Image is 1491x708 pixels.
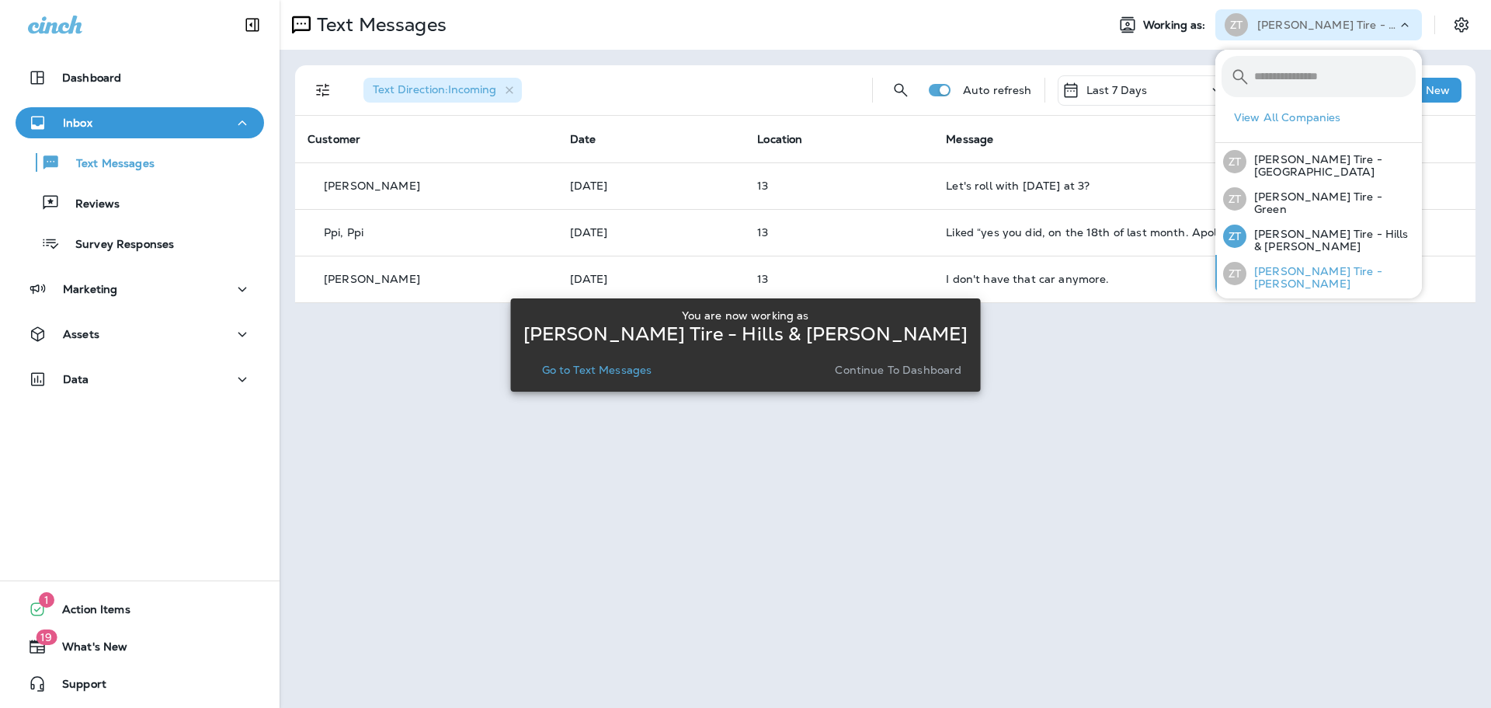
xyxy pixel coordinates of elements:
p: Last 7 Days [1086,84,1148,96]
p: Assets [63,328,99,340]
button: Dashboard [16,62,264,93]
div: Liked “yes you did, on the 18th of last month. Apologies for this, sometimes are text system is a... [946,226,1279,239]
p: Continue to Dashboard [835,364,961,376]
button: ZT[PERSON_NAME] Tire - [PERSON_NAME] [1215,255,1422,292]
button: Settings [1448,11,1475,39]
button: ZT[PERSON_NAME] Tire - [GEOGRAPHIC_DATA] [1215,143,1422,180]
p: [PERSON_NAME] Tire - [PERSON_NAME] [1246,265,1416,290]
div: ZT [1223,225,1246,248]
p: Data [63,373,89,385]
p: Reviews [60,197,120,212]
button: 19What's New [16,631,264,662]
span: Working as: [1143,19,1209,32]
button: Filters [308,75,339,106]
button: Inbox [16,107,264,138]
div: ZT [1225,13,1248,37]
p: Text Messages [311,13,447,37]
button: 1Action Items [16,594,264,625]
button: Collapse Sidebar [231,9,274,40]
span: 19 [36,630,57,645]
button: ZT[PERSON_NAME] Tire - Hills & [PERSON_NAME] [1215,218,1422,255]
button: ZT[PERSON_NAME] Tire - Green [1215,180,1422,218]
p: Marketing [63,283,117,295]
span: Text Direction : Incoming [373,82,496,96]
p: Text Messages [61,157,155,172]
p: You are now working as [682,309,808,322]
p: [PERSON_NAME] [324,273,420,285]
div: Text Direction:Incoming [363,78,522,103]
div: Let's roll with Friday at 3? [946,180,1279,192]
p: [PERSON_NAME] Tire - [GEOGRAPHIC_DATA] [1246,153,1416,178]
p: [PERSON_NAME] Tire - Green [1246,190,1416,215]
button: Marketing [16,274,264,305]
span: Support [47,678,106,696]
button: View All Companies [1228,106,1422,130]
p: Dashboard [62,71,121,84]
button: Text Messages [16,146,264,179]
button: Survey Responses [16,227,264,260]
span: 1 [39,592,54,608]
p: Ppi, Ppi [324,226,363,239]
p: Go to Text Messages [542,364,652,376]
div: ZT [1223,150,1246,173]
p: [PERSON_NAME] Tire - Hills & [PERSON_NAME] [1246,228,1416,253]
div: ZT [1223,262,1246,285]
p: [PERSON_NAME] Tire - Hills & [PERSON_NAME] [523,328,968,340]
p: [PERSON_NAME] Tire - Hills & [PERSON_NAME] [1257,19,1397,31]
button: Support [16,668,264,699]
p: Auto refresh [963,84,1032,96]
button: Continue to Dashboard [829,359,968,381]
div: ZT [1223,187,1246,211]
p: Survey Responses [60,238,174,253]
span: Customer [308,132,360,146]
button: Data [16,364,264,395]
button: Assets [16,319,264,350]
p: New [1426,84,1450,96]
span: What's New [47,640,127,659]
span: Action Items [47,603,130,622]
button: Go to Text Messages [536,359,659,381]
button: Reviews [16,187,264,219]
p: Inbox [63,117,92,129]
p: [PERSON_NAME] [324,180,420,192]
div: I don't have that car anymore. [946,273,1279,285]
